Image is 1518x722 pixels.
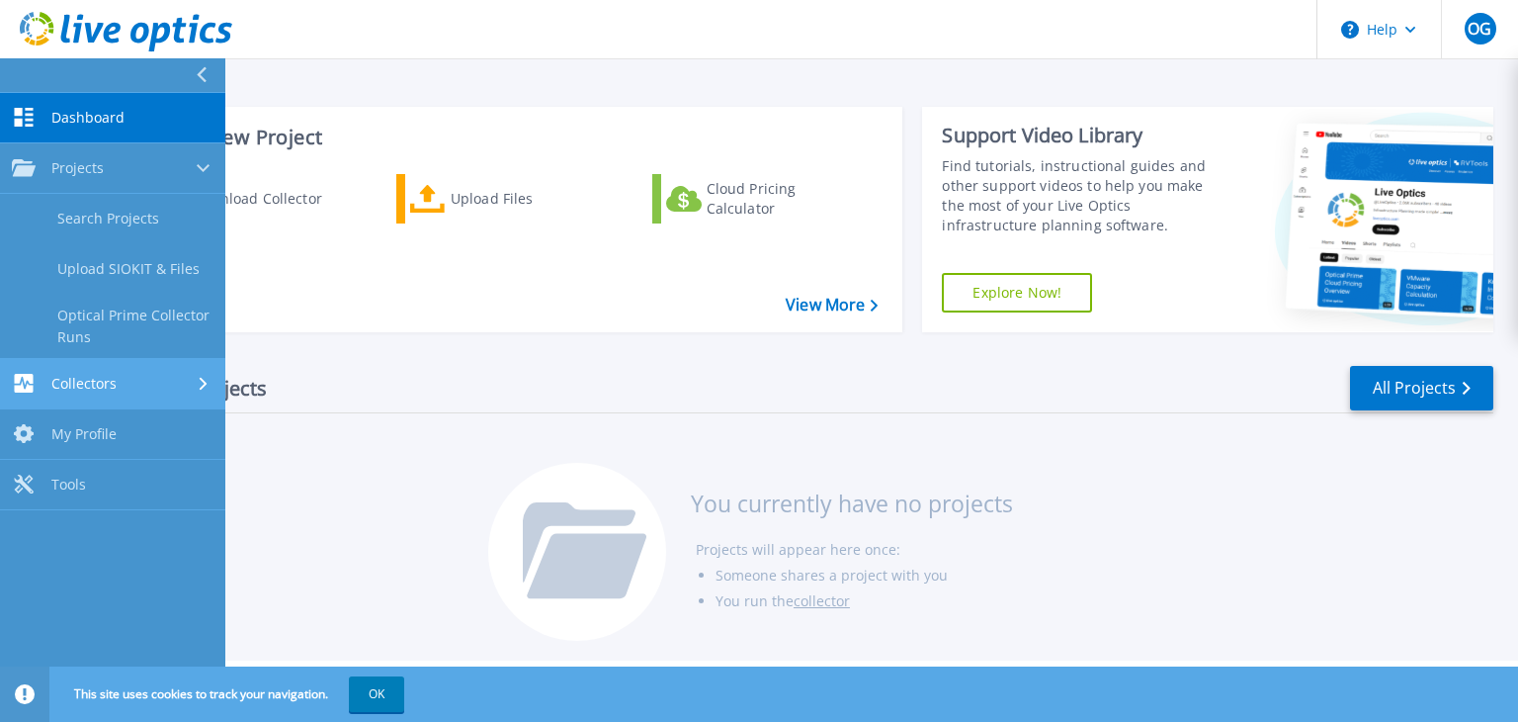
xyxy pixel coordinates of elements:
a: collector [794,591,850,610]
span: Collectors [51,375,117,393]
span: Dashboard [51,109,125,127]
a: Upload Files [396,174,617,224]
span: This site uses cookies to track your navigation. [54,677,404,712]
span: Projects [51,159,104,177]
a: View More [786,296,878,315]
h3: Start a New Project [140,127,878,148]
button: OK [349,677,404,712]
div: Download Collector [191,179,349,219]
h3: You currently have no projects [691,493,1013,514]
li: Projects will appear here once: [696,537,1013,563]
div: Cloud Pricing Calculator [707,179,865,219]
li: You run the [716,588,1013,614]
span: Tools [51,476,86,494]
a: Explore Now! [942,273,1092,313]
div: Support Video Library [942,123,1228,148]
div: Upload Files [451,179,609,219]
a: Download Collector [140,174,361,224]
a: All Projects [1350,366,1493,410]
li: Someone shares a project with you [716,563,1013,588]
span: My Profile [51,425,117,443]
div: Find tutorials, instructional guides and other support videos to help you make the most of your L... [942,156,1228,235]
a: Cloud Pricing Calculator [652,174,873,224]
span: OG [1468,21,1491,37]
